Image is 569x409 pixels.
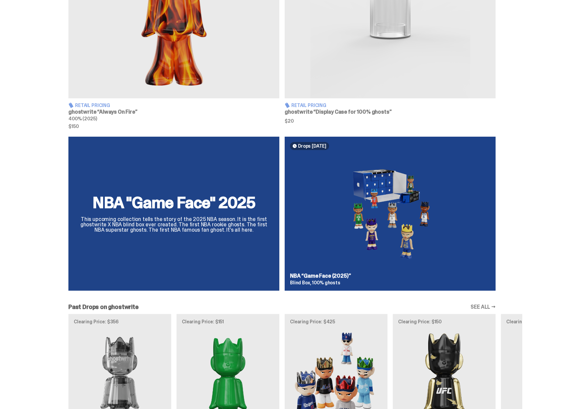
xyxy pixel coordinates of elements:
span: Retail Pricing [75,103,110,108]
span: $20 [285,119,496,123]
a: SEE ALL → [471,304,496,310]
p: Clearing Price: $151 [182,319,274,324]
span: Retail Pricing [291,103,326,108]
span: Drops [DATE] [298,143,326,149]
h3: ghostwrite “Display Case for 100% ghosts” [285,109,496,115]
p: Clearing Price: $425 [290,319,382,324]
span: $150 [68,124,279,129]
h3: ghostwrite “Always On Fire” [68,109,279,115]
img: Game Face (2025) [290,155,490,268]
span: 400% (2025) [68,116,97,122]
p: This upcoming collection tells the story of the 2025 NBA season. It is the first ghostwrite X NBA... [76,217,271,233]
h2: Past Drops on ghostwrite [68,304,138,310]
p: Clearing Price: $356 [74,319,166,324]
span: 100% ghosts [312,280,340,286]
h3: NBA “Game Face (2025)” [290,273,490,279]
h2: NBA "Game Face" 2025 [76,195,271,211]
p: Clearing Price: $150 [398,319,490,324]
span: Blind Box, [290,280,311,286]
